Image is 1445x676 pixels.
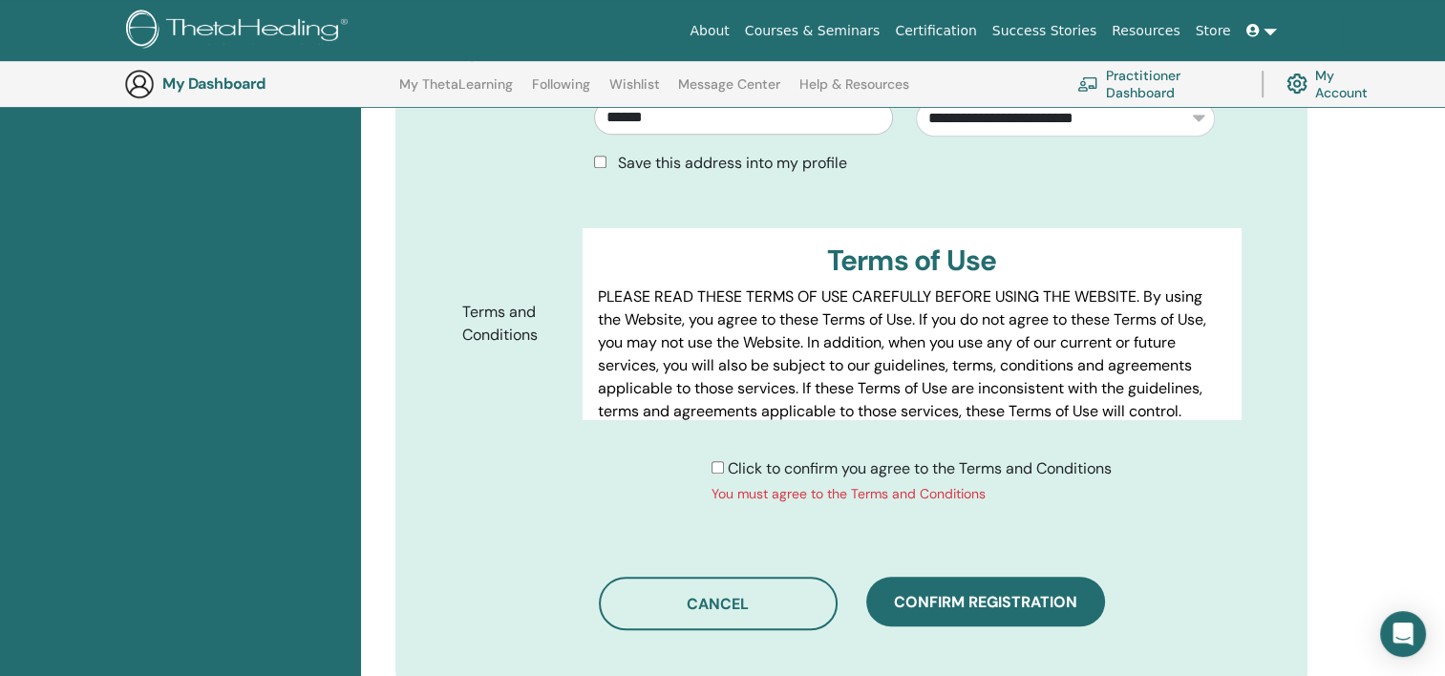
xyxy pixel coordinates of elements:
img: generic-user-icon.jpg [124,69,155,99]
button: Cancel [599,577,838,630]
a: Courses & Seminars [737,13,888,49]
a: Practitioner Dashboard [1077,63,1239,105]
a: Help & Resources [799,76,909,107]
a: Following [532,76,590,107]
label: Terms and Conditions [448,294,583,353]
a: Resources [1104,13,1188,49]
h3: My Dashboard [162,74,353,93]
span: Click to confirm you agree to the Terms and Conditions [728,458,1112,478]
p: PLEASE READ THESE TERMS OF USE CAREFULLY BEFORE USING THE WEBSITE. By using the Website, you agre... [598,285,1225,423]
a: About [682,13,736,49]
a: My ThetaLearning [399,76,513,107]
div: You must agree to the Terms and Conditions [712,484,1112,504]
h3: Terms of Use [598,243,1225,278]
a: Certification [887,13,984,49]
a: Message Center [678,76,780,107]
img: cog.svg [1286,69,1307,98]
a: Success Stories [985,13,1104,49]
span: Cancel [687,594,749,614]
a: Store [1188,13,1239,49]
div: Open Intercom Messenger [1380,611,1426,657]
img: chalkboard-teacher.svg [1077,76,1098,92]
button: Confirm registration [866,577,1105,626]
a: Wishlist [609,76,660,107]
img: logo.png [126,10,354,53]
a: My Account [1286,63,1383,105]
span: Confirm registration [894,592,1077,612]
span: Save this address into my profile [618,153,847,173]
